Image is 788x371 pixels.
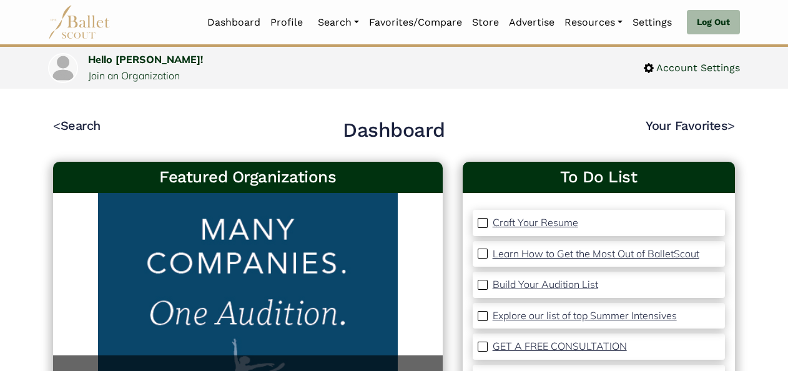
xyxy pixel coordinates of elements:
[343,117,445,144] h2: Dashboard
[559,9,628,36] a: Resources
[473,167,725,188] a: To Do List
[504,9,559,36] a: Advertise
[313,9,364,36] a: Search
[364,9,467,36] a: Favorites/Compare
[202,9,265,36] a: Dashboard
[467,9,504,36] a: Store
[493,278,598,290] p: Build Your Audition List
[493,246,699,262] a: Learn How to Get the Most Out of BalletScout
[88,53,203,66] a: Hello [PERSON_NAME]!
[493,247,699,260] p: Learn How to Get the Most Out of BalletScout
[646,118,735,133] a: Your Favorites>
[63,167,433,188] h3: Featured Organizations
[493,277,598,293] a: Build Your Audition List
[687,10,740,35] a: Log Out
[644,60,740,76] a: Account Settings
[727,117,735,133] code: >
[53,117,61,133] code: <
[88,69,180,82] a: Join an Organization
[493,308,677,324] a: Explore our list of top Summer Intensives
[49,54,77,82] img: profile picture
[493,309,677,322] p: Explore our list of top Summer Intensives
[265,9,308,36] a: Profile
[53,118,101,133] a: <Search
[628,9,677,36] a: Settings
[493,215,578,231] a: Craft Your Resume
[493,216,578,229] p: Craft Your Resume
[654,60,740,76] span: Account Settings
[493,340,627,352] p: GET A FREE CONSULTATION
[493,339,627,355] a: GET A FREE CONSULTATION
